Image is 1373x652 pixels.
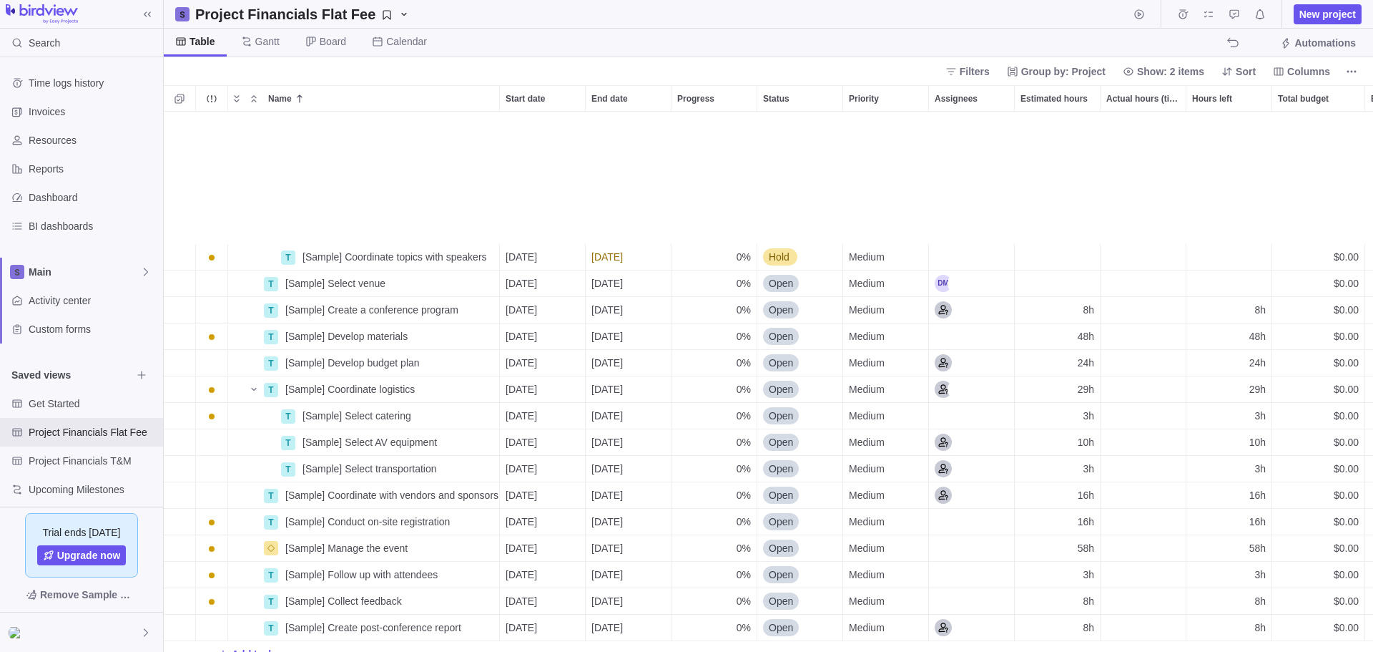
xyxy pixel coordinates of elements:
[757,403,843,429] div: Status
[929,244,1015,271] div: Assignees
[1186,350,1272,376] div: Hours left
[757,271,842,296] div: Open
[196,429,228,456] div: Trouble indication
[671,429,757,456] div: Progress
[940,62,995,82] span: Filters
[1278,92,1329,106] span: Total budget
[228,323,500,350] div: Name
[1015,509,1101,535] div: Estimated hours
[264,621,278,636] div: T
[1101,562,1186,588] div: Actual hours (timelogs)
[164,112,1373,652] div: grid
[586,588,671,615] div: End date
[1272,615,1365,641] div: Total budget
[264,356,278,371] div: T
[1186,403,1272,429] div: Hours left
[500,376,586,403] div: Start date
[196,350,228,376] div: Trouble indication
[29,396,157,411] span: Get Started
[586,350,671,376] div: End date
[196,588,228,615] div: Trouble indication
[1173,11,1193,22] a: Time logs
[500,588,586,615] div: Start date
[586,323,671,350] div: End date
[262,86,499,111] div: Name
[586,86,671,111] div: End date
[671,535,757,562] div: Progress
[671,376,757,403] div: Progress
[929,562,1015,588] div: Assignees
[929,456,1015,482] div: Assignees
[1272,323,1365,350] div: Total budget
[1001,62,1111,82] span: Group by: Project
[843,244,929,271] div: Priority
[849,250,885,264] span: Medium
[196,535,228,562] div: Trouble indication
[1272,271,1364,296] div: $0.00
[671,244,757,270] div: 0%
[1186,271,1272,297] div: Hours left
[37,545,127,565] span: Upgrade now
[757,350,843,376] div: Status
[228,403,500,429] div: Name
[1272,403,1365,429] div: Total budget
[757,429,843,456] div: Status
[29,293,157,308] span: Activity center
[1272,86,1364,111] div: Total budget
[1101,535,1186,562] div: Actual hours (timelogs)
[196,482,228,509] div: Trouble indication
[228,615,500,641] div: Name
[757,509,843,535] div: Status
[228,297,500,323] div: Name
[1294,4,1362,24] span: New project
[1272,562,1365,588] div: Total budget
[586,376,671,403] div: End date
[591,92,628,106] span: End date
[196,456,228,482] div: Trouble indication
[671,403,757,429] div: Progress
[1015,403,1101,429] div: Estimated hours
[195,4,375,24] h2: Project Financials Flat Fee
[285,276,385,291] span: [Sample] Select venue
[1186,376,1272,403] div: Hours left
[280,271,499,296] div: [Sample] Select venue
[586,244,671,271] div: End date
[843,323,929,350] div: Priority
[1186,244,1272,271] div: Hours left
[763,92,789,106] span: Status
[29,454,157,468] span: Project Financials T&M
[935,248,952,266] div: Will Salah
[677,92,714,106] span: Progress
[757,323,843,350] div: Status
[586,482,671,509] div: End date
[1015,350,1101,376] div: Estimated hours
[1199,11,1219,22] a: My assignments
[302,250,487,264] span: [Sample] Coordinate topics with speakers
[671,271,757,297] div: Progress
[228,89,245,109] span: Expand
[929,297,1015,323] div: Assignees
[843,562,929,588] div: Priority
[843,376,929,403] div: Priority
[386,34,427,49] span: Calendar
[29,104,157,119] span: Invoices
[586,615,671,641] div: End date
[1250,11,1270,22] a: Notifications
[1272,482,1365,509] div: Total budget
[1342,62,1362,82] span: More actions
[929,271,1015,297] div: Assignees
[281,250,295,265] div: T
[255,34,280,49] span: Gantt
[671,86,757,111] div: Progress
[29,36,60,50] span: Search
[769,276,793,291] span: Open
[1101,244,1186,271] div: Actual hours (timelogs)
[1186,615,1272,641] div: Hours left
[1334,250,1359,264] span: $0.00
[228,376,500,403] div: Name
[1272,271,1365,297] div: Total budget
[1101,86,1186,111] div: Actual hours (timelogs)
[757,482,843,509] div: Status
[228,509,500,535] div: Name
[500,271,586,297] div: Start date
